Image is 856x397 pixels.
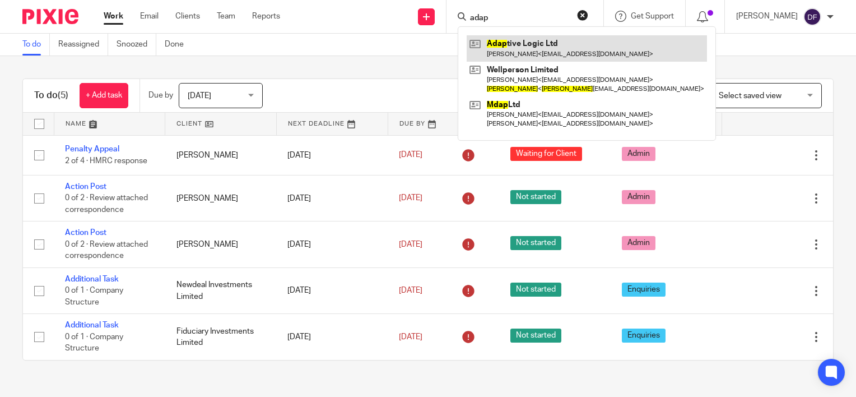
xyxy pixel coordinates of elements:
[736,11,798,22] p: [PERSON_NAME]
[148,90,173,101] p: Due by
[65,241,148,260] span: 0 of 2 · Review attached correspondence
[165,221,277,267] td: [PERSON_NAME]
[622,147,655,161] span: Admin
[510,329,561,343] span: Not started
[22,34,50,56] a: To do
[510,236,561,250] span: Not started
[22,9,78,24] img: Pixie
[165,175,277,221] td: [PERSON_NAME]
[165,314,277,360] td: Fiduciary Investments Limited
[577,10,588,21] button: Clear
[399,194,422,202] span: [DATE]
[276,175,388,221] td: [DATE]
[104,11,123,22] a: Work
[510,147,582,161] span: Waiting for Client
[165,267,277,313] td: Newdeal Investments Limited
[399,333,422,341] span: [DATE]
[65,275,119,283] a: Additional Task
[65,145,119,153] a: Penalty Appeal
[65,229,106,237] a: Action Post
[622,329,666,343] span: Enquiries
[65,333,123,353] span: 0 of 1 · Company Structure
[252,11,280,22] a: Reports
[622,190,655,204] span: Admin
[622,236,655,250] span: Admin
[140,11,159,22] a: Email
[65,183,106,191] a: Action Post
[276,314,388,360] td: [DATE]
[65,287,123,306] span: 0 of 1 · Company Structure
[34,90,68,101] h1: To do
[188,92,211,100] span: [DATE]
[165,135,277,175] td: [PERSON_NAME]
[65,321,119,329] a: Additional Task
[276,221,388,267] td: [DATE]
[65,195,148,214] span: 0 of 2 · Review attached correspondence
[469,13,570,24] input: Search
[117,34,156,56] a: Snoozed
[165,34,192,56] a: Done
[58,34,108,56] a: Reassigned
[65,157,147,165] span: 2 of 4 · HMRC response
[217,11,235,22] a: Team
[399,287,422,294] span: [DATE]
[803,8,821,26] img: svg%3E
[719,92,781,100] span: Select saved view
[399,151,422,159] span: [DATE]
[276,135,388,175] td: [DATE]
[175,11,200,22] a: Clients
[631,12,674,20] span: Get Support
[622,283,666,297] span: Enquiries
[510,190,561,204] span: Not started
[510,283,561,297] span: Not started
[80,83,128,108] a: + Add task
[276,267,388,313] td: [DATE]
[399,241,422,248] span: [DATE]
[58,91,68,100] span: (5)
